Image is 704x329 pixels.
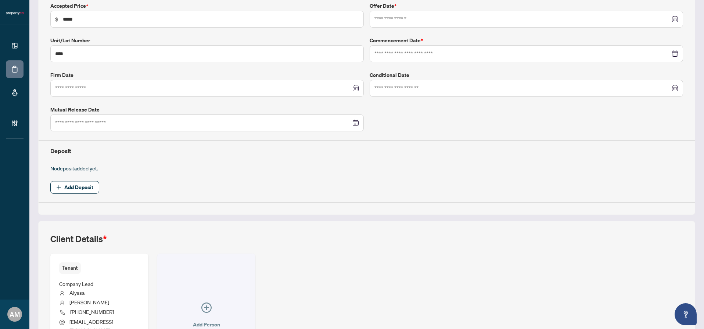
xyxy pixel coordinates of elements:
[6,11,24,15] img: logo
[50,36,364,45] label: Unit/Lot Number
[59,280,93,287] span: Company Lead
[50,181,99,194] button: Add Deposit
[50,106,364,114] label: Mutual Release Date
[201,303,212,313] span: plus-circle
[64,181,93,193] span: Add Deposit
[10,309,20,319] span: AM
[56,185,61,190] span: plus
[50,2,364,10] label: Accepted Price
[69,289,85,296] span: Alyssa
[69,299,109,305] span: [PERSON_NAME]
[370,2,683,10] label: Offer Date
[59,262,81,274] span: Tenant
[70,308,114,315] span: [PHONE_NUMBER]
[50,71,364,79] label: Firm Date
[55,15,58,23] span: $
[370,36,683,45] label: Commencement Date
[370,71,683,79] label: Conditional Date
[50,146,683,155] h4: Deposit
[50,233,107,245] h2: Client Details
[50,165,98,171] span: No deposit added yet.
[675,303,697,325] button: Open asap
